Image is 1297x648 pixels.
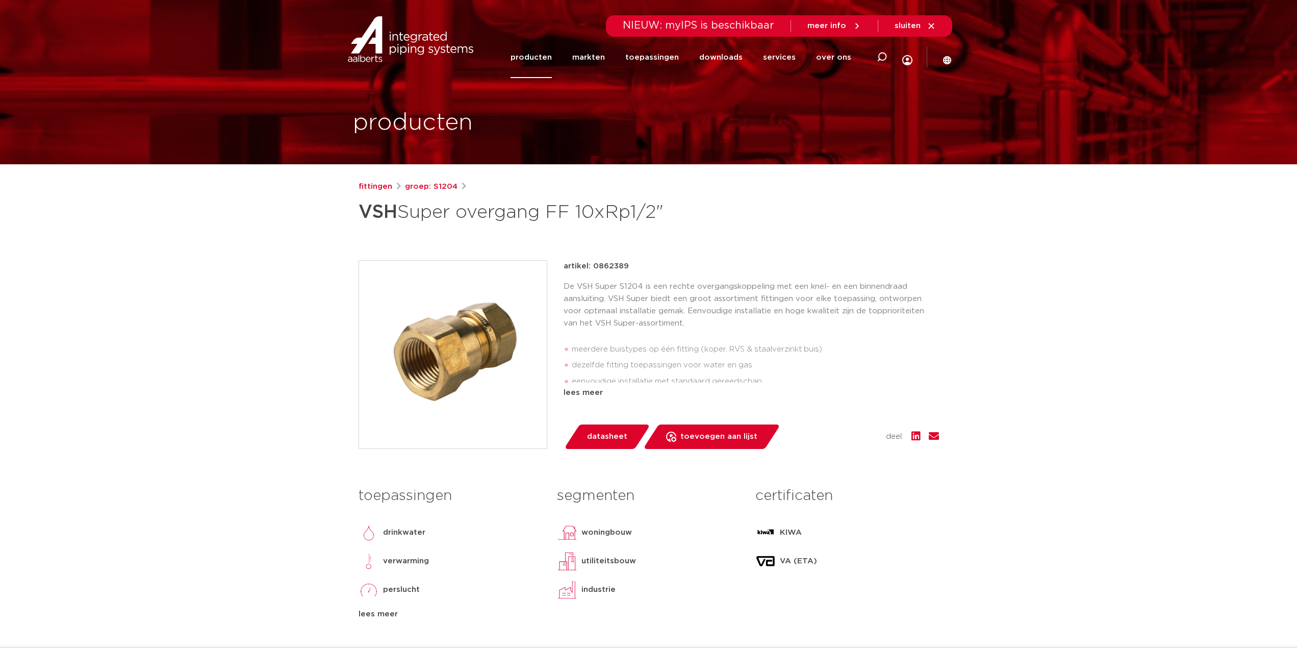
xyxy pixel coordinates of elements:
[557,486,740,506] h3: segmenten
[359,551,379,571] img: verwarming
[383,584,420,596] p: perslucht
[699,37,743,78] a: downloads
[359,203,397,221] strong: VSH
[359,181,392,193] a: fittingen
[511,37,552,78] a: producten
[572,373,939,390] li: eenvoudige installatie met standaard gereedschap
[581,527,632,539] p: woningbouw
[755,551,776,571] img: VA (ETA)
[564,260,629,272] p: artikel: 0862389
[625,37,679,78] a: toepassingen
[564,281,939,330] p: De VSH Super S1204 is een rechte overgangskoppeling met een knel- en een binnendraad aansluiting....
[383,555,429,567] p: verwarming
[763,37,796,78] a: services
[405,181,457,193] a: groep: S1204
[359,522,379,543] img: drinkwater
[572,357,939,373] li: dezelfde fitting toepassingen voor water en gas
[572,37,605,78] a: markten
[353,107,473,139] h1: producten
[383,527,425,539] p: drinkwater
[572,341,939,358] li: meerdere buistypes op één fitting (koper, RVS & staalverzinkt buis)
[902,34,912,81] div: my IPS
[581,584,616,596] p: industrie
[511,37,851,78] nav: Menu
[816,37,851,78] a: over ons
[623,20,774,31] span: NIEUW: myIPS is beschikbaar
[587,429,627,445] span: datasheet
[895,22,921,30] span: sluiten
[359,486,542,506] h3: toepassingen
[886,431,903,443] span: deel:
[755,522,776,543] img: KIWA
[557,551,577,571] img: utiliteitsbouw
[581,555,636,567] p: utiliteitsbouw
[755,486,938,506] h3: certificaten
[780,527,802,539] p: KIWA
[895,21,936,31] a: sluiten
[680,429,757,445] span: toevoegen aan lijst
[564,387,939,399] div: lees meer
[807,22,846,30] span: meer info
[359,608,542,620] div: lees meer
[780,555,817,567] p: VA (ETA)
[359,197,742,228] h1: Super overgang FF 10xRp1/2"
[359,580,379,600] img: perslucht
[359,261,547,448] img: Product Image for VSH Super overgang FF 10xRp1/2"
[557,522,577,543] img: woningbouw
[564,425,650,449] a: datasheet
[557,580,577,600] img: industrie
[807,21,861,31] a: meer info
